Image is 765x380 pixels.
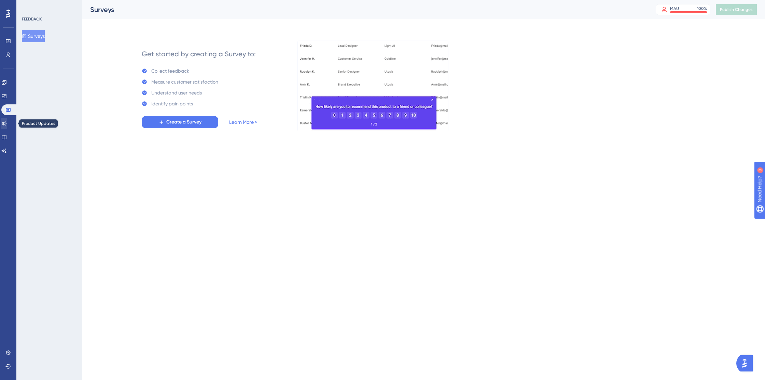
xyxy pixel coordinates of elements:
[142,49,256,59] div: Get started by creating a Survey to:
[90,5,639,14] div: Surveys
[22,30,45,42] button: Surveys
[151,100,193,108] div: Identify pain points
[736,353,757,374] iframe: UserGuiding AI Assistant Launcher
[142,116,218,128] button: Create a Survey
[151,89,202,97] div: Understand user needs
[670,6,679,11] div: MAU
[166,118,201,126] span: Create a Survey
[716,4,757,15] button: Publish Changes
[151,78,218,86] div: Measure customer satisfaction
[297,41,448,131] img: b81bf5b5c10d0e3e90f664060979471a.gif
[16,2,43,10] span: Need Help?
[720,7,753,12] span: Publish Changes
[47,3,50,9] div: 3
[22,16,42,22] div: FEEDBACK
[151,67,189,75] div: Collect feedback
[229,118,257,126] a: Learn More >
[697,6,707,11] div: 100 %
